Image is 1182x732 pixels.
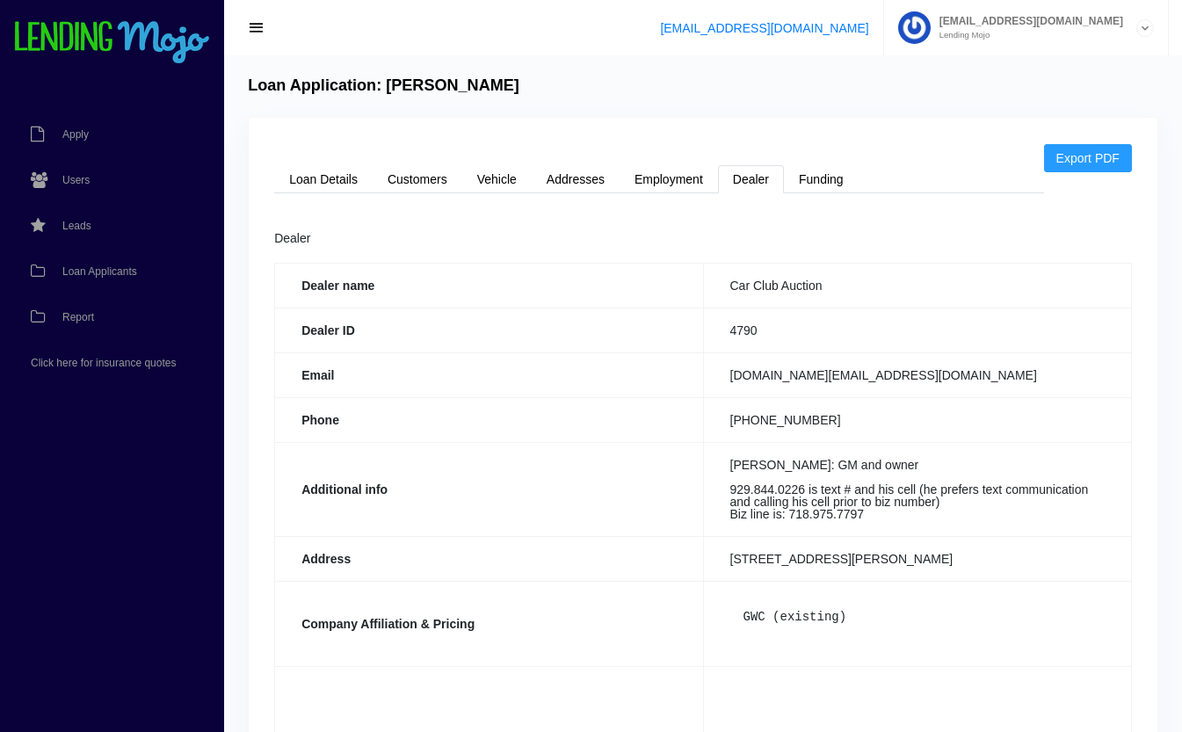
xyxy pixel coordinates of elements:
[62,221,91,231] span: Leads
[703,308,1131,352] td: 4790
[275,536,703,581] th: Address
[274,228,1132,250] div: Dealer
[532,165,620,193] a: Addresses
[718,165,784,193] a: Dealer
[62,312,94,323] span: Report
[275,581,703,666] th: Company Affiliation & Pricing
[13,21,211,65] img: logo-small.png
[275,352,703,397] th: Email
[248,76,519,96] h4: Loan Application: [PERSON_NAME]
[931,16,1123,26] span: [EMAIL_ADDRESS][DOMAIN_NAME]
[275,308,703,352] th: Dealer ID
[703,397,1131,442] td: [PHONE_NUMBER]
[660,21,868,35] a: [EMAIL_ADDRESS][DOMAIN_NAME]
[931,31,1123,40] small: Lending Mojo
[703,442,1131,536] td: [PERSON_NAME]: GM and owner 929.844.0226 is text # and his cell (he prefers text communication an...
[730,598,1105,636] pre: GWC (existing)
[784,165,859,193] a: Funding
[275,263,703,308] th: Dealer name
[275,442,703,536] th: Additional info
[62,266,137,277] span: Loan Applicants
[898,11,931,44] img: Profile image
[275,397,703,442] th: Phone
[703,263,1131,308] td: Car Club Auction
[1044,144,1132,172] a: Export PDF
[62,129,89,140] span: Apply
[274,165,373,193] a: Loan Details
[62,175,90,185] span: Users
[703,352,1131,397] td: [DOMAIN_NAME][EMAIL_ADDRESS][DOMAIN_NAME]
[373,165,462,193] a: Customers
[462,165,532,193] a: Vehicle
[620,165,718,193] a: Employment
[703,536,1131,581] td: [STREET_ADDRESS][PERSON_NAME]
[31,358,176,368] span: Click here for insurance quotes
